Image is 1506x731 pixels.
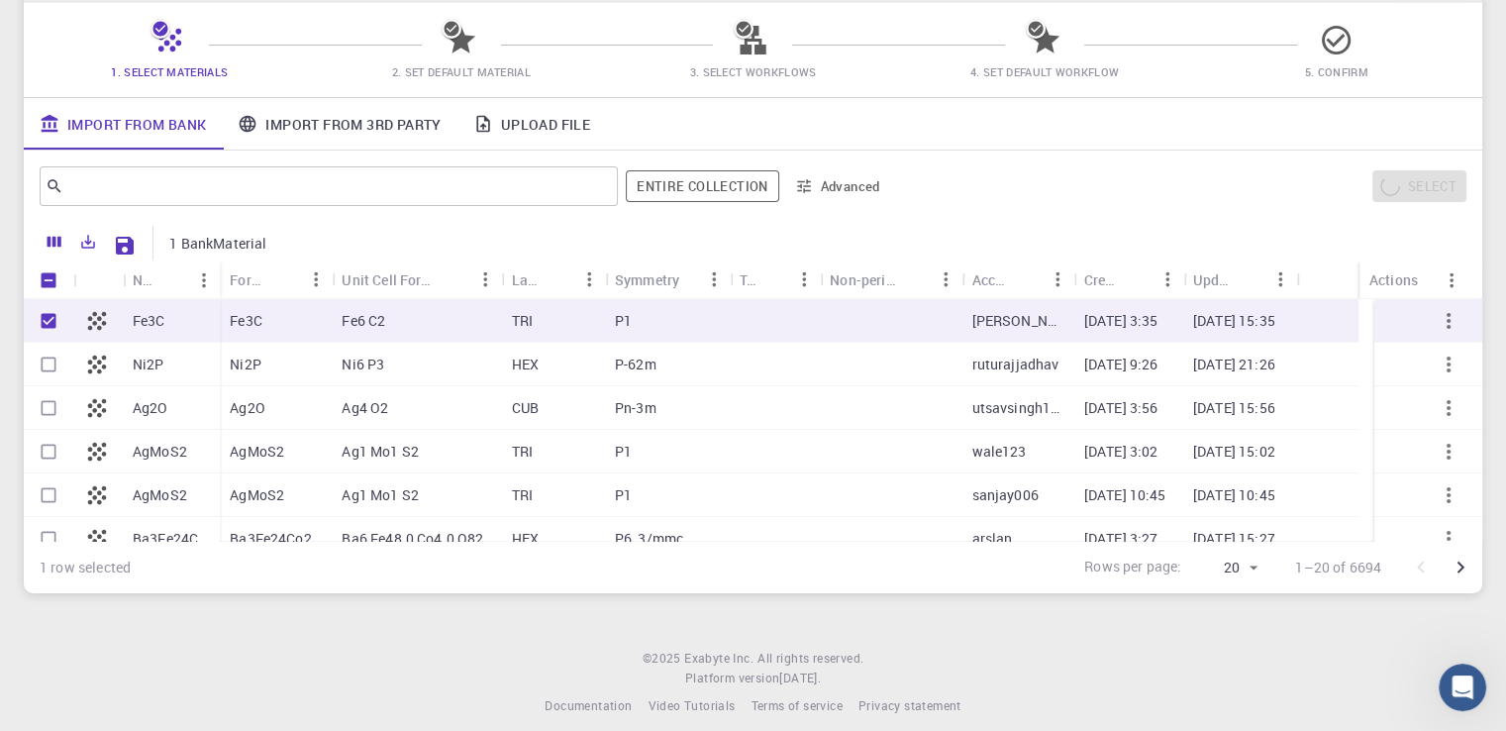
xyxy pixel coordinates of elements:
[512,485,533,505] p: TRI
[512,261,542,299] div: Lattice
[1193,355,1275,374] p: [DATE] 21:26
[751,696,842,716] a: Terms of service
[1084,398,1158,418] p: [DATE] 3:56
[615,529,683,549] p: P6_3/mmc
[830,261,898,299] div: Non-periodic
[1295,558,1381,577] p: 1–20 of 6694
[615,311,632,331] p: P1
[123,261,220,299] div: Name
[220,261,332,299] div: Formula
[1193,529,1275,549] p: [DATE] 15:27
[40,558,131,577] div: 1 row selected
[502,261,605,299] div: Lattice
[961,261,1073,299] div: Account
[1439,664,1486,711] iframe: Intercom live chat
[1359,261,1467,299] div: Actions
[342,311,385,331] p: Fe6 C2
[512,529,539,549] p: HEX
[971,442,1026,462] p: wale123
[542,263,573,295] button: Sort
[698,263,730,295] button: Menu
[757,649,863,669] span: All rights reserved.
[342,442,419,462] p: Ag1 Mo1 S2
[230,529,322,549] p: Ba3Fe24Co2O41
[930,263,961,295] button: Menu
[512,311,533,331] p: TRI
[512,398,539,418] p: CUB
[342,485,419,505] p: Ag1 Mo1 S2
[133,311,165,331] p: Fe3C
[133,529,210,549] p: Ba3Fe24Co2O41
[392,64,531,79] span: 2. Set Default Material
[40,14,111,32] span: Support
[1183,261,1296,299] div: Updated
[268,263,300,295] button: Sort
[470,263,502,295] button: Menu
[1193,485,1275,505] p: [DATE] 10:45
[1436,264,1467,296] button: Menu
[740,261,756,299] div: Tags
[858,696,961,716] a: Privacy statement
[820,261,961,299] div: Non-periodic
[1441,548,1480,587] button: Go to next page
[38,226,71,258] button: Columns
[788,263,820,295] button: Menu
[512,442,533,462] p: TRI
[730,261,820,299] div: Tags
[105,226,145,265] button: Save Explorer Settings
[648,696,735,716] a: Video Tutorials
[133,442,187,462] p: AgMoS2
[1233,263,1264,295] button: Sort
[24,98,222,150] a: Import From Bank
[1193,398,1275,418] p: [DATE] 15:56
[648,697,735,713] span: Video Tutorials
[751,697,842,713] span: Terms of service
[133,398,168,418] p: Ag2O
[230,398,265,418] p: Ag2O
[1084,355,1158,374] p: [DATE] 9:26
[643,649,684,669] span: © 2025
[222,98,456,150] a: Import From 3rd Party
[457,98,606,150] a: Upload File
[615,398,656,418] p: Pn-3m
[971,398,1063,418] p: utsavsingh188
[1043,263,1074,295] button: Menu
[684,650,753,666] span: Exabyte Inc.
[1084,261,1120,299] div: Created
[71,226,105,258] button: Export
[858,697,961,713] span: Privacy statement
[779,669,821,688] a: [DATE].
[230,442,284,462] p: AgMoS2
[188,264,220,296] button: Menu
[133,485,187,505] p: AgMoS2
[787,170,890,202] button: Advanced
[1120,263,1152,295] button: Sort
[342,261,438,299] div: Unit Cell Formula
[971,485,1038,505] p: sanjay006
[156,264,188,296] button: Sort
[615,442,632,462] p: P1
[971,261,1010,299] div: Account
[898,263,930,295] button: Sort
[342,355,384,374] p: Ni6 P3
[689,64,816,79] span: 3. Select Workflows
[573,263,605,295] button: Menu
[133,261,156,299] div: Name
[779,670,821,685] span: [DATE] .
[1193,311,1275,331] p: [DATE] 15:35
[971,311,1063,331] p: [PERSON_NAME]
[970,64,1119,79] span: 4. Set Default Workflow
[332,261,501,299] div: Unit Cell Formula
[1011,263,1043,295] button: Sort
[1084,442,1158,462] p: [DATE] 3:02
[545,697,632,713] span: Documentation
[230,311,262,331] p: Fe3C
[1189,554,1263,582] div: 20
[111,64,228,79] span: 1. Select Materials
[1074,261,1183,299] div: Created
[685,669,779,688] span: Platform version
[342,398,388,418] p: Ag4 O2
[605,261,730,299] div: Symmetry
[971,529,1012,549] p: arslan
[300,263,332,295] button: Menu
